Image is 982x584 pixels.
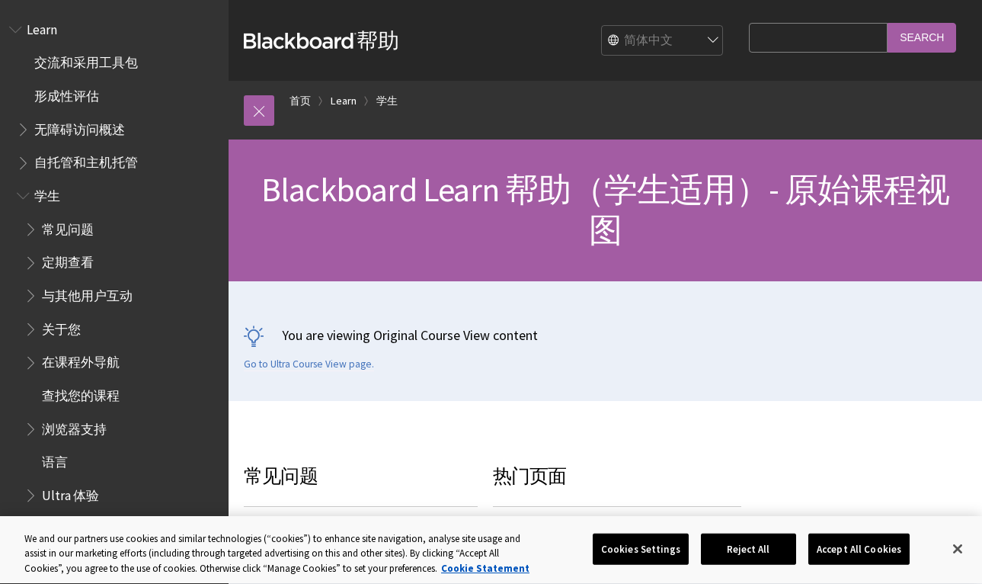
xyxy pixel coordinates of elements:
[42,316,81,337] span: 关于您
[261,168,949,251] span: Blackboard Learn 帮助（学生适用）- 原始课程视图
[34,150,138,171] span: 自托管和主机托管
[27,17,57,37] span: Learn
[42,217,94,237] span: 常见问题
[42,383,120,403] span: 查找您的课程
[244,358,374,371] a: Go to Ultra Course View page.
[42,450,68,470] span: 语言
[42,250,94,271] span: 定期查看
[34,183,60,204] span: 学生
[602,26,724,56] select: Site Language Selector
[441,562,529,575] a: More information about your privacy, opens in a new tab
[808,533,910,565] button: Accept All Cookies
[244,27,399,54] a: Blackboard帮助
[289,91,311,111] a: 首页
[24,531,540,576] div: We and our partners use cookies and similar technologies (“cookies”) to enhance site navigation, ...
[244,462,478,507] h3: 常见问题
[42,416,107,437] span: 浏览器支持
[493,462,742,507] h3: 热门页面
[701,533,796,565] button: Reject All
[593,533,689,565] button: Cookies Settings
[888,23,956,53] input: Search
[34,50,138,71] span: 交流和采用工具包
[34,117,125,137] span: 无障碍访问概述
[941,532,974,566] button: Close
[244,33,357,49] strong: Blackboard
[42,483,99,503] span: Ultra 体验
[42,350,120,371] span: 在课程外导航
[42,283,133,303] span: 与其他用户互动
[331,91,357,111] a: Learn
[244,326,967,345] p: You are viewing Original Course View content
[376,91,398,111] a: 学生
[34,83,99,104] span: 形成性评估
